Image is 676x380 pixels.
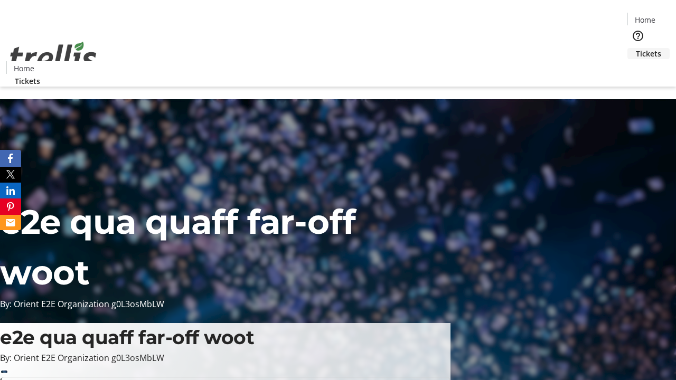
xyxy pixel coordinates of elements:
button: Help [627,25,649,46]
img: Orient E2E Organization g0L3osMbLW's Logo [6,30,100,83]
a: Tickets [627,48,670,59]
span: Home [635,14,655,25]
a: Tickets [6,75,49,87]
span: Home [14,63,34,74]
span: Tickets [636,48,661,59]
button: Cart [627,59,649,80]
a: Home [7,63,41,74]
span: Tickets [15,75,40,87]
a: Home [628,14,662,25]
